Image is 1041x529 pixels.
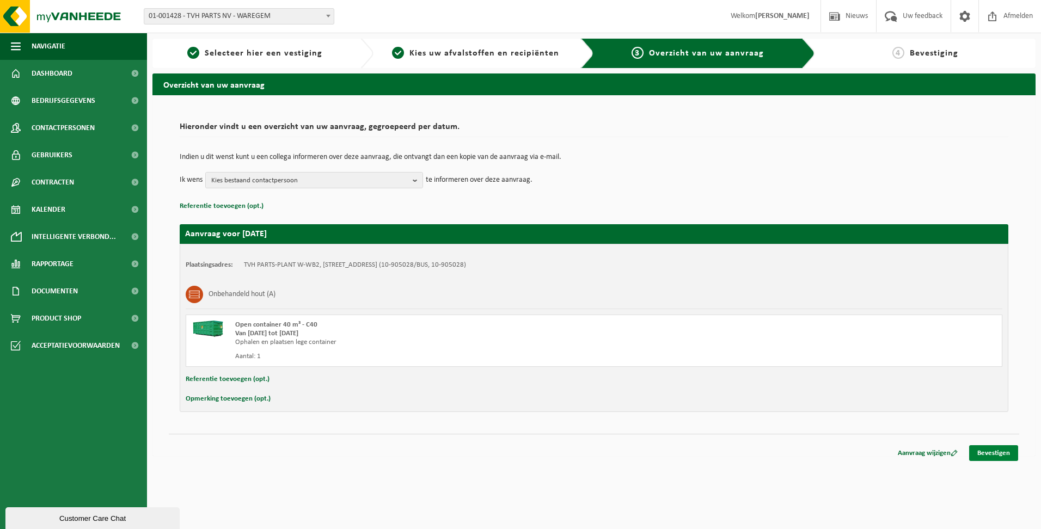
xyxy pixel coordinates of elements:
[32,196,65,223] span: Kalender
[180,153,1008,161] p: Indien u dit wenst kunt u een collega informeren over deze aanvraag, die ontvangt dan een kopie v...
[409,49,559,58] span: Kies uw afvalstoffen en recipiënten
[186,261,233,268] strong: Plaatsingsadres:
[632,47,644,59] span: 3
[910,49,958,58] span: Bevestiging
[211,173,408,189] span: Kies bestaand contactpersoon
[32,305,81,332] span: Product Shop
[235,352,638,361] div: Aantal: 1
[892,47,904,59] span: 4
[5,505,182,529] iframe: chat widget
[32,142,72,169] span: Gebruikers
[32,114,95,142] span: Contactpersonen
[649,49,764,58] span: Overzicht van uw aanvraag
[187,47,199,59] span: 1
[392,47,404,59] span: 2
[32,223,116,250] span: Intelligente verbond...
[969,445,1018,461] a: Bevestigen
[180,172,203,188] p: Ik wens
[186,392,271,406] button: Opmerking toevoegen (opt.)
[32,332,120,359] span: Acceptatievoorwaarden
[32,250,74,278] span: Rapportage
[235,321,317,328] span: Open container 40 m³ - C40
[205,172,423,188] button: Kies bestaand contactpersoon
[426,172,532,188] p: te informeren over deze aanvraag.
[205,49,322,58] span: Selecteer hier een vestiging
[32,87,95,114] span: Bedrijfsgegevens
[32,33,65,60] span: Navigatie
[32,169,74,196] span: Contracten
[244,261,466,269] td: TVH PARTS-PLANT W-WB2, [STREET_ADDRESS] (10-905028/BUS, 10-905028)
[144,9,334,24] span: 01-001428 - TVH PARTS NV - WAREGEM
[209,286,275,303] h3: Onbehandeld hout (A)
[186,372,270,386] button: Referentie toevoegen (opt.)
[890,445,966,461] a: Aanvraag wijzigen
[379,47,573,60] a: 2Kies uw afvalstoffen en recipiënten
[32,278,78,305] span: Documenten
[192,321,224,337] img: HK-XC-40-GN-00.png
[185,230,267,238] strong: Aanvraag voor [DATE]
[180,122,1008,137] h2: Hieronder vindt u een overzicht van uw aanvraag, gegroepeerd per datum.
[144,8,334,24] span: 01-001428 - TVH PARTS NV - WAREGEM
[235,338,638,347] div: Ophalen en plaatsen lege container
[152,73,1036,95] h2: Overzicht van uw aanvraag
[32,60,72,87] span: Dashboard
[180,199,264,213] button: Referentie toevoegen (opt.)
[755,12,810,20] strong: [PERSON_NAME]
[235,330,298,337] strong: Van [DATE] tot [DATE]
[158,47,352,60] a: 1Selecteer hier een vestiging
